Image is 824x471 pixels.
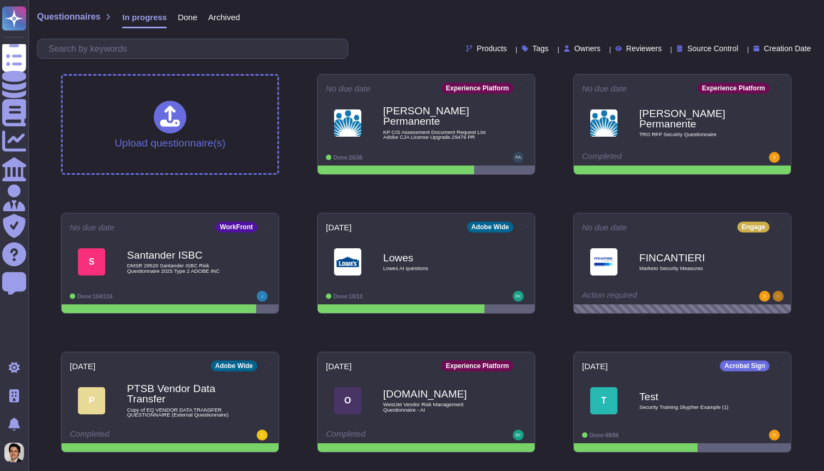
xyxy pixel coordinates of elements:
div: Experience Platform [441,83,513,94]
span: [DATE] [70,362,95,370]
span: Products [477,45,507,52]
div: WorkFront [216,222,257,233]
span: Archived [208,13,240,21]
div: T [590,387,617,414]
div: Completed [582,152,716,163]
span: Done [178,13,197,21]
span: Questionnaires [37,13,100,21]
b: FINCANTIERI [639,253,748,263]
span: Reviewers [626,45,662,52]
span: Tags [532,45,549,52]
div: Experience Platform [441,360,513,371]
span: Done: 10/13 [334,293,362,299]
div: Completed [326,430,459,441]
span: Owners [574,45,601,52]
span: WestJet Vendor Risk Management Questionnaire - AI [383,402,492,412]
b: [PERSON_NAME] Permanente [383,106,492,126]
span: [DATE] [326,362,352,370]
img: Logo [590,248,617,276]
span: Done: 26/36 [334,155,362,161]
img: user [513,291,524,302]
div: S [78,248,105,276]
img: user [759,291,770,302]
span: KP CIS Assessment Document Request List Adobe CJA License Upgrade.29476 PR [383,130,492,140]
img: Logo [590,109,617,137]
span: [DATE] [326,223,352,231]
span: Done: 49/86 [590,432,619,438]
div: Experience Platform [698,83,770,94]
img: user [513,152,524,163]
b: Test [639,392,748,402]
span: Source Control [687,45,738,52]
b: PTSB Vendor Data Transfer [127,383,236,404]
b: [PERSON_NAME] Permanente [639,108,748,129]
span: Marketo Security Measures [639,266,748,271]
span: Creation Date [764,45,811,52]
span: No due date [326,84,371,93]
img: user [513,430,524,441]
div: Completed [70,430,203,441]
span: No due date [582,84,627,93]
div: Engage [737,222,770,233]
img: user [773,291,784,302]
span: No due date [70,223,114,231]
div: Acrobat Sign [720,360,770,371]
b: Lowes [383,253,492,263]
b: [DOMAIN_NAME] [383,389,492,399]
div: Action required [582,291,716,302]
input: Search by keywords [43,39,348,58]
span: No due date [582,223,627,231]
span: [DATE] [582,362,608,370]
div: Upload questionnaire(s) [114,101,226,148]
img: Logo [334,109,361,137]
img: user [769,152,780,163]
b: Santander ISBC [127,250,236,260]
img: user [257,291,268,302]
img: Logo [334,248,361,276]
div: O [334,387,361,414]
div: Adobe Wide [211,360,257,371]
span: DMSR 29520 Santander ISBC Risk Questionnaire 2025 Type 2 ADOBE INC [127,263,236,273]
div: Adobe Wide [467,222,513,233]
span: TRO RFP Secuirty Questionnaire [639,132,748,137]
span: In progress [122,13,167,21]
img: user [4,443,24,462]
div: P [78,387,105,414]
span: Security Training Skypher Example (1) [639,405,748,410]
img: user [769,430,780,441]
span: Copy of EQ VENDOR DATA TRANSFER QUESTIONNAIRE (External Questionnaire) [127,407,236,418]
span: Lowes AI questions [383,266,492,271]
img: user [257,430,268,441]
span: Done: 104/116 [77,293,113,299]
button: user [2,441,32,464]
